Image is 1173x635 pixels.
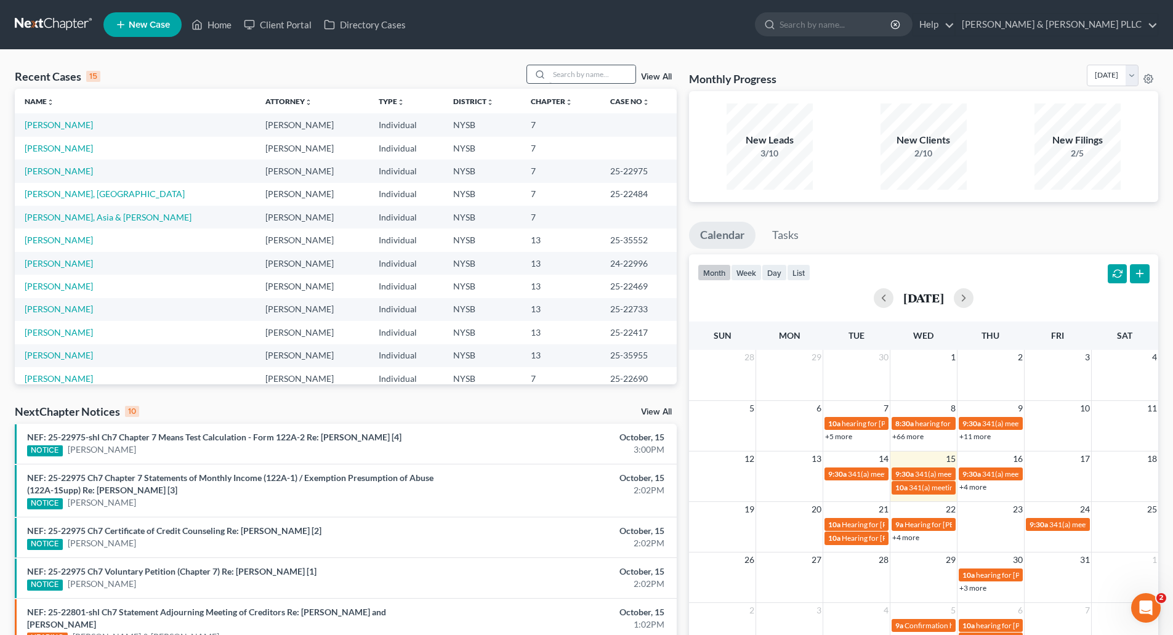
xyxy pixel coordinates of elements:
i: unfold_more [565,99,573,106]
button: week [731,264,762,281]
td: Individual [369,229,443,251]
div: Recent Cases [15,69,100,84]
a: +66 more [892,432,924,441]
input: Search by name... [780,13,892,36]
span: 17 [1079,451,1091,466]
button: list [787,264,810,281]
td: [PERSON_NAME] [256,344,369,367]
a: +5 more [825,432,852,441]
td: 13 [521,252,600,275]
a: NEF: 25-22975 Ch7 Chapter 7 Statements of Monthly Income (122A-1) / Exemption Presumption of Abus... [27,472,433,495]
button: month [698,264,731,281]
a: Calendar [689,222,756,249]
span: 10a [828,419,840,428]
div: New Clients [881,133,967,147]
h2: [DATE] [903,291,944,304]
span: Hearing for [PERSON_NAME] [905,520,1001,529]
td: 7 [521,206,600,229]
a: Case Nounfold_more [610,97,650,106]
a: NEF: 25-22975 Ch7 Certificate of Credit Counseling Re: [PERSON_NAME] [2] [27,525,321,536]
td: 25-22733 [600,298,677,321]
td: 13 [521,321,600,344]
span: 3 [815,603,823,618]
td: NYSB [443,344,521,367]
div: 3:00PM [460,443,664,456]
a: NEF: 25-22975-shl Ch7 Chapter 7 Means Test Calculation - Form 122A-2 Re: [PERSON_NAME] [4] [27,432,401,442]
a: NEF: 25-22975 Ch7 Voluntary Petition (Chapter 7) Re: [PERSON_NAME] [1] [27,566,316,576]
td: Individual [369,367,443,390]
span: Mon [779,330,800,341]
td: Individual [369,298,443,321]
span: 10a [828,533,840,543]
span: 1 [949,350,957,365]
td: NYSB [443,183,521,206]
span: 5 [949,603,957,618]
input: Search by name... [549,65,635,83]
span: 30 [1012,552,1024,567]
div: NOTICE [27,445,63,456]
span: 9:30a [828,469,847,479]
td: NYSB [443,206,521,229]
span: 9a [895,621,903,630]
span: Fri [1051,330,1064,341]
td: NYSB [443,367,521,390]
span: 9:30a [962,419,981,428]
td: 7 [521,137,600,160]
span: 10a [895,483,908,492]
td: 13 [521,275,600,297]
div: New Leads [727,133,813,147]
span: 341(a) meeting for [PERSON_NAME] [1049,520,1168,529]
span: 13 [810,451,823,466]
td: Individual [369,275,443,297]
span: 24 [1079,502,1091,517]
span: 4 [1151,350,1158,365]
a: [PERSON_NAME] [68,443,136,456]
a: [PERSON_NAME] [25,119,93,130]
div: NOTICE [27,498,63,509]
div: October, 15 [460,472,664,484]
span: Tue [849,330,865,341]
td: [PERSON_NAME] [256,183,369,206]
td: [PERSON_NAME] [256,252,369,275]
span: 10 [1079,401,1091,416]
a: +4 more [959,482,986,491]
span: 8:30a [895,419,914,428]
a: View All [641,73,672,81]
span: Hearing for [PERSON_NAME] [842,533,938,543]
span: Wed [913,330,933,341]
span: hearing for [PERSON_NAME] et [PERSON_NAME] [976,570,1137,580]
span: hearing for [PERSON_NAME] [976,621,1071,630]
td: NYSB [443,160,521,182]
a: [PERSON_NAME] [25,143,93,153]
a: Help [913,14,954,36]
td: NYSB [443,113,521,136]
a: Directory Cases [318,14,412,36]
a: Typeunfold_more [379,97,405,106]
div: 2/5 [1034,147,1121,160]
span: hearing for [PERSON_NAME] [842,419,937,428]
i: unfold_more [486,99,494,106]
a: Attorneyunfold_more [265,97,312,106]
td: 7 [521,183,600,206]
td: 13 [521,229,600,251]
span: 29 [945,552,957,567]
td: Individual [369,160,443,182]
span: 2 [1156,593,1166,603]
span: 2 [748,603,756,618]
iframe: Intercom live chat [1131,593,1161,623]
a: +4 more [892,533,919,542]
td: Individual [369,206,443,229]
td: 25-22469 [600,275,677,297]
span: 341(a) meeting for [PERSON_NAME] [915,469,1034,479]
span: 31 [1079,552,1091,567]
td: 13 [521,298,600,321]
span: 341(a) meeting for [PERSON_NAME] [848,469,967,479]
span: 26 [743,552,756,567]
a: [PERSON_NAME] [68,578,136,590]
td: NYSB [443,229,521,251]
i: unfold_more [47,99,54,106]
td: 13 [521,344,600,367]
a: [PERSON_NAME] [25,258,93,269]
div: 10 [125,406,139,417]
td: 25-22690 [600,367,677,390]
